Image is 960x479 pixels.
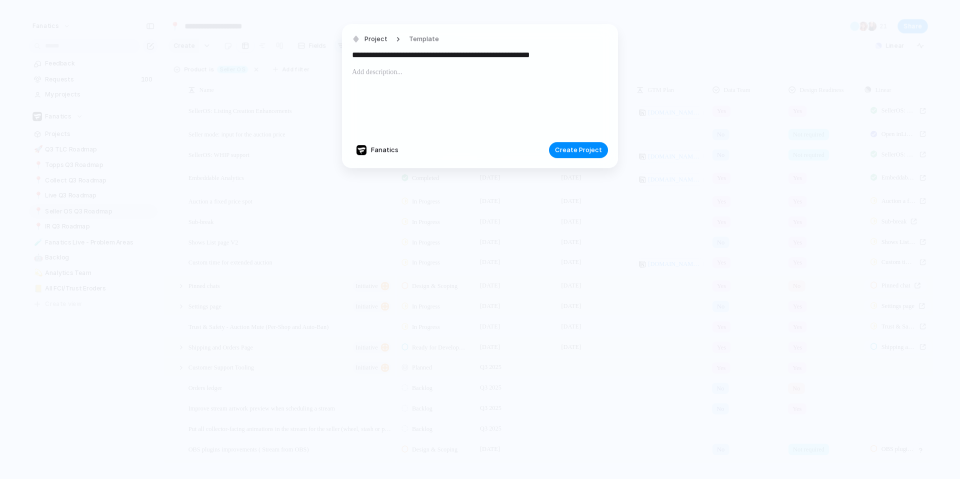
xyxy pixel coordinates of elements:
[349,32,390,47] button: Project
[371,145,398,155] span: Fanatics
[403,32,445,47] button: Template
[364,34,387,44] span: Project
[549,142,608,158] button: Create Project
[555,145,602,155] span: Create Project
[409,34,439,44] span: Template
